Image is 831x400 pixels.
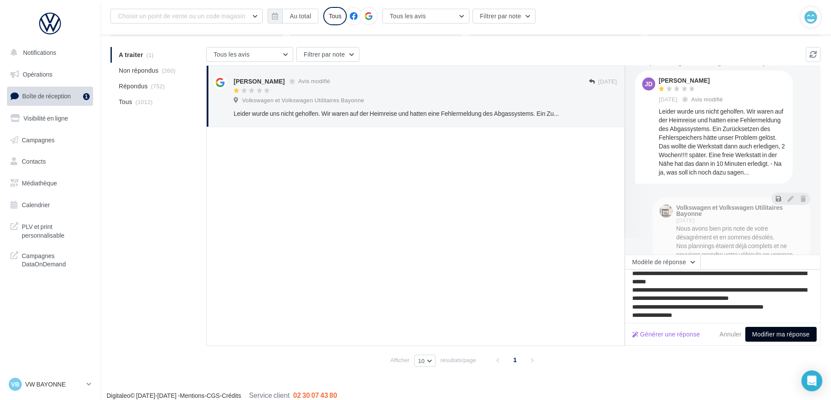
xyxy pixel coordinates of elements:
button: Modifier ma réponse [745,327,817,342]
button: Générer une réponse [629,329,704,339]
span: Service client [249,391,290,399]
span: résultats/page [440,356,476,364]
a: Campagnes DataOnDemand [5,246,95,272]
span: Afficher [390,356,409,364]
a: Médiathèque [5,174,95,192]
button: Filtrer par note [296,47,359,62]
a: Contacts [5,152,95,171]
div: Tous [323,7,347,25]
a: VB VW BAYONNE [7,376,93,393]
span: Volkswagen et Volkswagen Utilitaires Bayonne [242,97,364,104]
div: Leider wurde uns nicht geholfen. Wir waren auf der Heimreise und hatten eine Fehlermeldung des Ab... [234,109,560,118]
span: Contacts [22,158,46,165]
span: Non répondus [119,66,158,75]
p: VW BAYONNE [25,380,83,389]
button: Au total [282,9,318,24]
div: Open Intercom Messenger [801,370,822,391]
div: 1 [83,93,90,100]
span: (260) [162,67,176,74]
span: Tous [119,97,132,106]
a: Campagnes [5,131,95,149]
span: Choisir un point de vente ou un code magasin [118,12,245,20]
span: JD [645,80,653,88]
button: Tous les avis [206,47,293,62]
a: Mentions [180,392,204,399]
span: Tous les avis [214,50,250,58]
a: Calendrier [5,196,95,214]
span: Campagnes DataOnDemand [22,250,90,269]
button: 10 [414,355,436,367]
button: Modèle de réponse [625,255,700,269]
button: Filtrer par note [472,9,536,24]
span: © [DATE]-[DATE] - - - [107,392,337,399]
span: Opérations [23,71,52,78]
button: Choisir un point de vente ou un code magasin [111,9,263,24]
span: Tous les avis [390,12,426,20]
span: Répondus [119,82,148,91]
span: 02 30 07 43 80 [293,391,337,399]
button: Tous les avis [382,9,469,24]
span: [DATE] [598,78,617,86]
span: [DATE] [676,218,695,223]
span: Boîte de réception [22,92,71,100]
button: Au total [268,9,318,24]
span: (1012) [135,98,153,105]
span: 1 [508,353,522,367]
a: Digitaleo [107,392,130,399]
span: Calendrier [22,201,50,208]
span: Médiathèque [22,179,57,187]
a: Opérations [5,65,95,84]
div: Nous avons bien pris note de votre désagrément et en sommes désolés. Nos plannings étaient déjà c... [676,224,803,311]
div: [PERSON_NAME] [659,77,725,84]
span: [DATE] [659,96,677,104]
span: Campagnes [22,136,55,143]
a: PLV et print personnalisable [5,217,95,243]
span: Notifications [23,49,56,56]
button: Notifications [5,44,91,62]
span: Avis modifié [691,96,723,103]
a: Visibilité en ligne [5,109,95,128]
div: Volkswagen et Volkswagen Utilitaires Bayonne [676,205,801,217]
button: Annuler [716,329,745,339]
span: Avis modifié [298,78,330,85]
a: Boîte de réception1 [5,87,95,105]
span: (752) [151,83,165,90]
span: Visibilité en ligne [23,114,68,122]
div: Leider wurde uns nicht geholfen. Wir waren auf der Heimreise und hatten eine Fehlermeldung des Ab... [659,107,786,177]
span: PLV et print personnalisable [22,221,90,239]
a: Crédits [222,392,241,399]
div: [PERSON_NAME] [234,77,285,86]
span: VB [11,380,19,389]
span: 10 [418,357,425,364]
a: CGS [207,392,220,399]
